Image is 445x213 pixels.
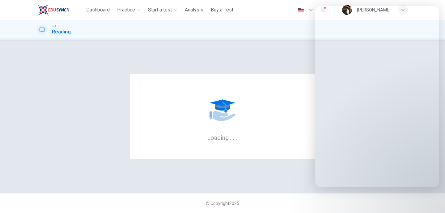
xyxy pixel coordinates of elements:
h6: Loading [207,133,238,141]
span: Buy a Test [211,6,233,14]
span: Dashboard [86,6,110,14]
span: Analysis [185,6,203,14]
a: ELTC logo [37,4,84,16]
img: Profile picture [342,5,352,15]
button: Start a test [146,4,180,15]
span: Start a test [148,6,172,14]
button: Practice [115,4,143,15]
h6: . [230,132,232,142]
img: en [297,8,305,12]
img: ELTC logo [37,4,70,16]
iframe: Intercom live chat [424,192,439,207]
iframe: To enrich screen reader interactions, please activate Accessibility in Grammarly extension settings [315,6,439,187]
span: © Copyright 2025 [206,201,239,206]
h1: Reading [52,28,71,36]
h6: . [233,132,235,142]
span: CEFR [52,24,58,28]
span: Practice [117,6,135,14]
h6: . [236,132,238,142]
button: Buy a Test [208,4,236,15]
button: Dashboard [84,4,112,15]
button: Analysis [182,4,206,15]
